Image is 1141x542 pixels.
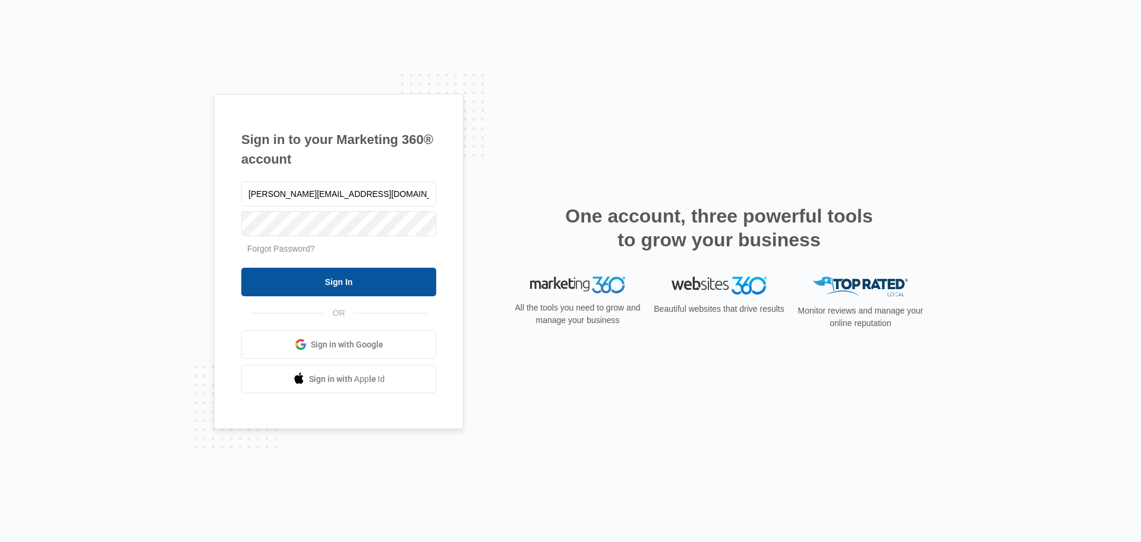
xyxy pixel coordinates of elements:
span: Sign in with Apple Id [309,373,385,386]
h2: One account, three powerful tools to grow your business [562,204,877,252]
a: Sign in with Apple Id [241,365,436,393]
a: Forgot Password? [247,244,315,253]
h1: Sign in to your Marketing 360® account [241,130,436,169]
a: Sign in with Google [241,330,436,359]
input: Email [241,181,436,206]
img: Websites 360 [672,277,767,294]
input: Sign In [241,268,436,296]
img: Marketing 360 [530,277,625,293]
p: Monitor reviews and manage your online reputation [794,305,927,330]
p: All the tools you need to grow and manage your business [511,302,644,327]
img: Top Rated Local [813,277,908,296]
span: Sign in with Google [311,339,383,351]
p: Beautiful websites that drive results [653,303,786,315]
span: OR [324,307,354,319]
